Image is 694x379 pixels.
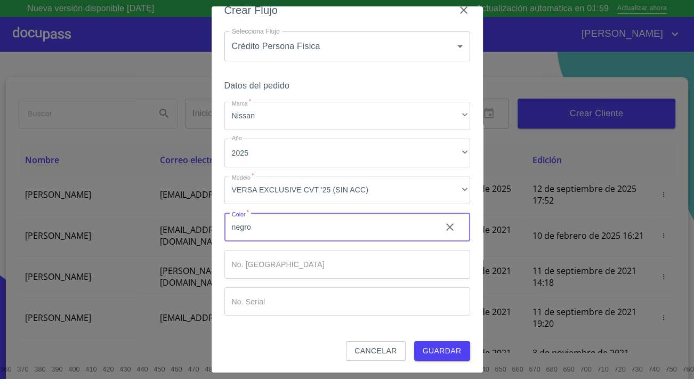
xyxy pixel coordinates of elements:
[437,214,463,240] button: clear input
[224,102,470,131] div: Nissan
[354,344,397,358] span: Cancelar
[346,341,405,361] button: Cancelar
[224,78,470,93] h6: Datos del pedido
[224,139,470,167] div: 2025
[224,31,470,61] div: Crédito Persona Física
[414,341,470,361] button: Guardar
[423,344,462,358] span: Guardar
[224,176,470,205] div: VERSA EXCLUSIVE CVT '25 (SIN ACC)
[224,2,278,19] h6: Crear Flujo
